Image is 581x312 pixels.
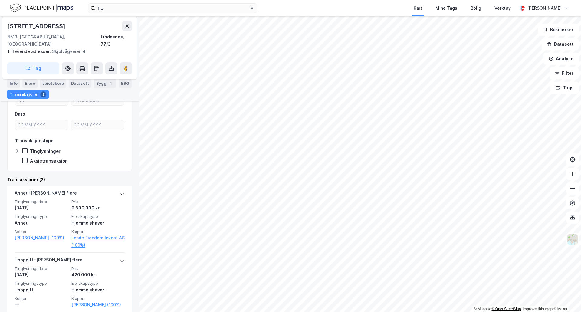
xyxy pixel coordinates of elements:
div: 9 800 000 kr [71,204,125,212]
span: Kjøper [71,229,125,234]
div: Hjemmelshaver [71,219,125,227]
div: ESG [119,79,132,88]
button: Filter [550,67,579,79]
button: Tag [7,62,59,74]
span: Pris [71,266,125,271]
span: Tinglysningstype [15,214,68,219]
input: DD.MM.YYYY [71,120,124,130]
div: [STREET_ADDRESS] [7,21,67,31]
button: Tags [550,82,579,94]
div: [DATE] [15,204,68,212]
div: 1 [108,80,114,87]
img: logo.f888ab2527a4732fd821a326f86c7f29.svg [10,3,73,13]
div: Annet [15,219,68,227]
div: Annet - [PERSON_NAME] flere [15,189,77,199]
div: Skjølvågveien 4 [7,48,127,55]
div: Aksjetransaksjon [30,158,68,164]
span: Tinglysningsdato [15,199,68,204]
div: Hjemmelshaver [71,286,125,294]
button: Datasett [542,38,579,50]
div: Mine Tags [435,5,457,12]
input: DD.MM.YYYY [15,120,68,130]
a: Improve this map [523,307,553,311]
span: Tilhørende adresser: [7,49,52,54]
span: Pris [71,199,125,204]
div: Lindesnes, 77/3 [101,33,132,48]
span: Tinglysningsdato [15,266,68,271]
input: Søk på adresse, matrikkel, gårdeiere, leietakere eller personer [95,4,250,13]
div: Transaksjonstype [15,137,54,144]
div: [PERSON_NAME] [527,5,562,12]
div: 420 000 kr [71,271,125,278]
div: Dato [15,110,25,118]
div: Transaksjoner [7,90,49,99]
div: Tinglysninger [30,148,61,154]
a: Lande Eiendom Invest AS (100%) [71,234,125,249]
a: [PERSON_NAME] (100%) [15,234,68,241]
div: Datasett [69,79,91,88]
div: Eiere [22,79,38,88]
div: Uoppgitt - [PERSON_NAME] flere [15,256,83,266]
div: Uoppgitt [15,286,68,294]
a: Mapbox [474,307,491,311]
button: Bokmerker [538,24,579,36]
iframe: Chat Widget [551,283,581,312]
span: Tinglysningstype [15,281,68,286]
button: Analyse [543,53,579,65]
span: Kjøper [71,296,125,301]
span: Selger [15,296,68,301]
img: Z [567,234,578,245]
a: OpenStreetMap [492,307,521,311]
span: Selger [15,229,68,234]
a: [PERSON_NAME] (100%) [71,301,125,308]
div: 2 [40,91,46,97]
div: Info [7,79,20,88]
div: Leietakere [40,79,66,88]
div: [DATE] [15,271,68,278]
span: Eierskapstype [71,214,125,219]
div: Bygg [94,79,116,88]
div: Bolig [471,5,481,12]
div: — [15,301,68,308]
div: 4513, [GEOGRAPHIC_DATA], [GEOGRAPHIC_DATA] [7,33,101,48]
div: Kart [414,5,422,12]
div: Verktøy [494,5,511,12]
div: Transaksjoner (2) [7,176,132,183]
span: Eierskapstype [71,281,125,286]
div: Kontrollprogram for chat [551,283,581,312]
